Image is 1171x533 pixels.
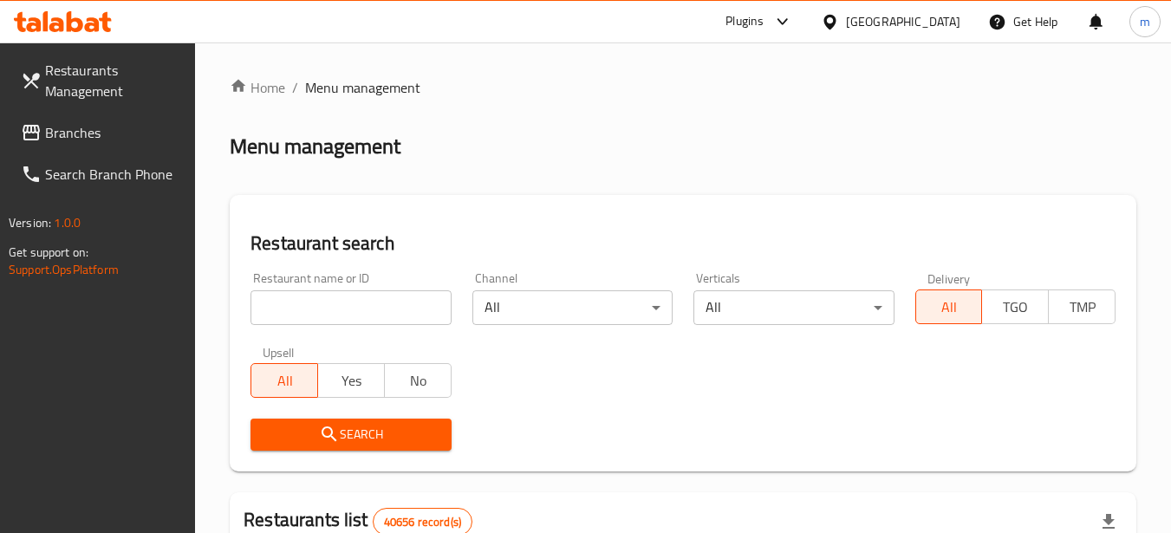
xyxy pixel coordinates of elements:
a: Search Branch Phone [7,153,196,195]
label: Delivery [927,272,971,284]
span: Version: [9,211,51,234]
button: TGO [981,289,1049,324]
span: TGO [989,295,1042,320]
span: TMP [1056,295,1109,320]
span: Branches [45,122,182,143]
span: Search [264,424,437,445]
a: Support.OpsPlatform [9,258,119,281]
div: All [472,290,673,325]
input: Search for restaurant name or ID.. [250,290,451,325]
a: Restaurants Management [7,49,196,112]
span: Search Branch Phone [45,164,182,185]
span: Menu management [305,77,420,98]
span: No [392,368,445,393]
div: All [693,290,894,325]
a: Home [230,77,285,98]
li: / [292,77,298,98]
nav: breadcrumb [230,77,1136,98]
button: All [915,289,983,324]
div: [GEOGRAPHIC_DATA] [846,12,960,31]
span: Yes [325,368,378,393]
button: Yes [317,363,385,398]
button: No [384,363,452,398]
span: All [923,295,976,320]
span: Get support on: [9,241,88,263]
span: All [258,368,311,393]
h2: Restaurant search [250,231,1116,257]
label: Upsell [263,346,295,358]
span: m [1140,12,1150,31]
button: All [250,363,318,398]
span: 1.0.0 [54,211,81,234]
button: TMP [1048,289,1116,324]
div: Plugins [725,11,764,32]
h2: Menu management [230,133,400,160]
a: Branches [7,112,196,153]
button: Search [250,419,451,451]
span: Restaurants Management [45,60,182,101]
span: 40656 record(s) [374,514,472,530]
